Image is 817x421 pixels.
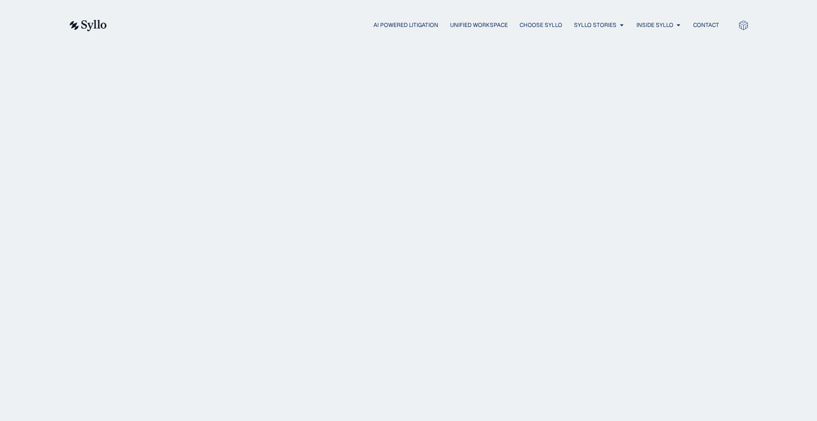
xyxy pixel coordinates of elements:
a: Syllo Stories [574,21,617,29]
div: Menu Toggle [126,21,719,30]
a: Choose Syllo [520,21,562,29]
img: syllo [68,20,107,31]
a: Contact [693,21,719,29]
nav: Menu [126,21,719,30]
a: Inside Syllo [636,21,673,29]
a: Unified Workspace [450,21,508,29]
a: AI Powered Litigation [374,21,438,29]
